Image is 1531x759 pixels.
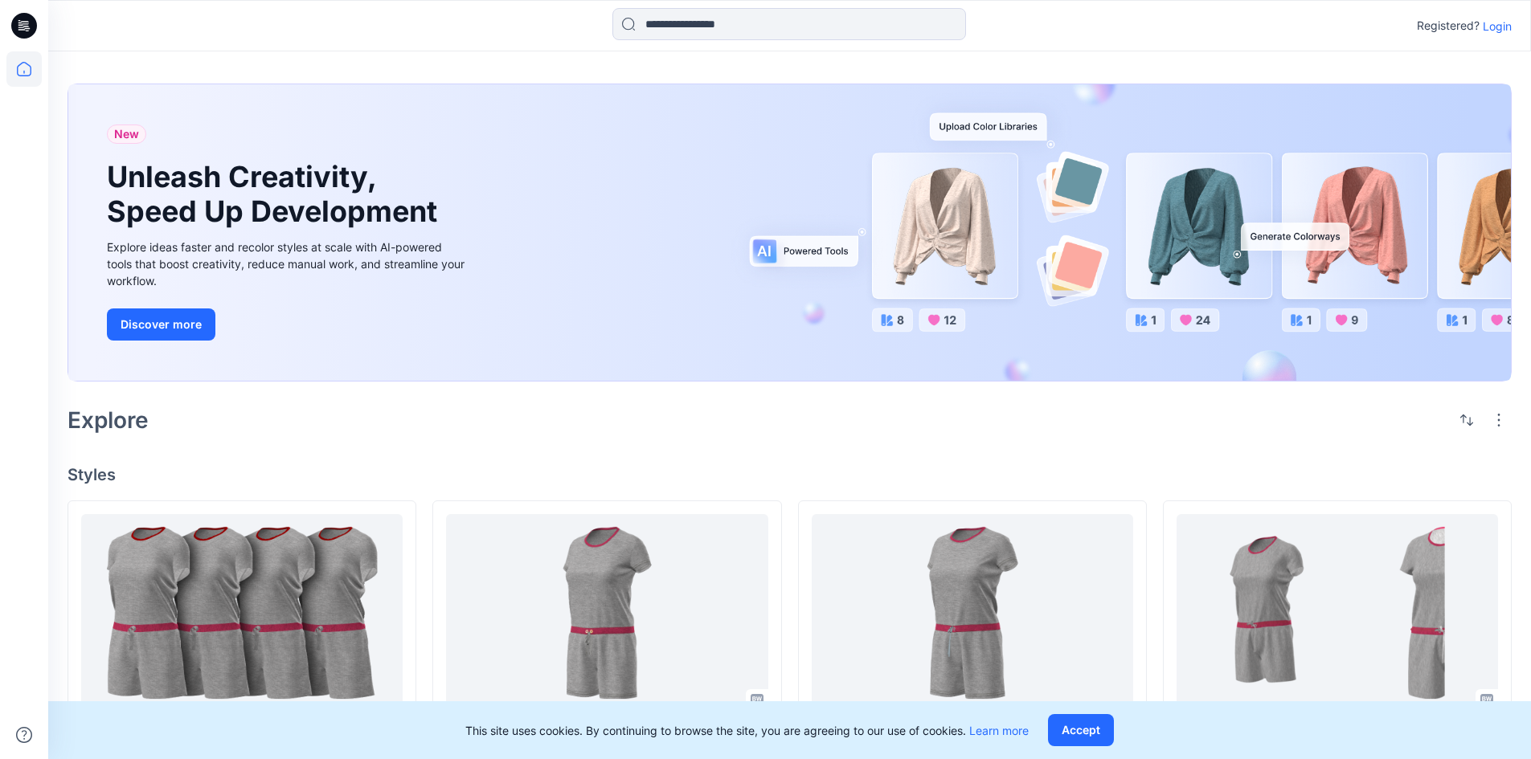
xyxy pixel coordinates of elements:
[446,514,768,712] a: 0809連身褲-駱昱瑋
[969,724,1029,737] a: Learn more
[1483,18,1512,35] p: Login
[107,239,469,289] div: Explore ideas faster and recolor styles at scale with AI-powered tools that boost creativity, red...
[114,124,139,144] span: New
[465,722,1029,739] p: This site uses cookies. By continuing to browse the site, you are agreeing to our use of cookies.
[107,160,444,229] h1: Unleash Creativity, Speed Up Development
[107,308,469,341] a: Discover more
[81,514,403,712] a: Doz 連身褲 0809
[68,465,1512,484] h4: Styles
[107,308,215,341] button: Discover more
[1417,16,1480,35] p: Registered?
[68,407,149,433] h2: Explore
[1048,714,1114,746] button: Accept
[1177,514,1498,712] a: Jeff Chen Homework20250809
[812,514,1133,712] a: 0809-1 WINNIE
